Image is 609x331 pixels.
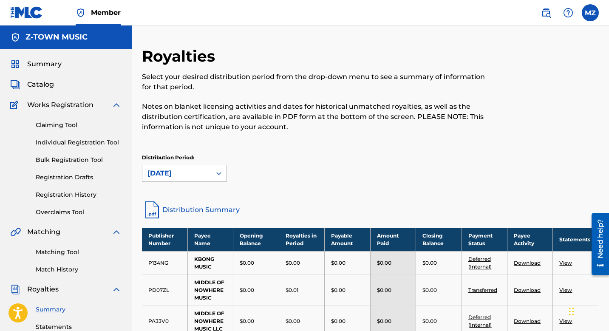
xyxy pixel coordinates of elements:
h5: Z-TOWN MUSIC [25,32,88,42]
th: Publisher Number [142,228,187,251]
a: View [559,260,572,266]
p: $0.00 [377,286,391,294]
p: $0.00 [422,286,437,294]
a: Matching Tool [36,248,122,257]
img: expand [111,100,122,110]
a: Download [514,318,541,324]
a: Registration History [36,190,122,199]
div: User Menu [582,4,599,21]
a: Match History [36,265,122,274]
th: Closing Balance [416,228,462,251]
th: Amount Paid [370,228,416,251]
p: $0.00 [240,286,254,294]
span: Works Registration [27,100,93,110]
a: Deferred (Internal) [468,314,492,328]
p: $0.00 [331,259,346,267]
td: PD07ZL [142,274,187,306]
span: Catalog [27,79,54,90]
p: Notes on blanket licensing activities and dates for historical unmatched royalties, as well as th... [142,102,494,132]
p: $0.00 [331,286,346,294]
img: Accounts [10,32,20,42]
a: Claiming Tool [36,121,122,130]
div: Help [560,4,577,21]
p: Select your desired distribution period from the drop-down menu to see a summary of information f... [142,72,494,92]
img: MLC Logo [10,6,43,19]
th: Payee Name [187,228,233,251]
p: $0.00 [422,259,437,267]
img: Top Rightsholder [76,8,86,18]
p: $0.00 [240,317,254,325]
a: CatalogCatalog [10,79,54,90]
th: Royalties in Period [279,228,324,251]
h2: Royalties [142,47,219,66]
iframe: Resource Center [585,210,609,278]
p: $0.01 [286,286,298,294]
div: [DATE] [147,168,206,178]
img: Matching [10,227,21,237]
p: $0.00 [240,259,254,267]
p: $0.00 [377,259,391,267]
span: Matching [27,227,60,237]
img: distribution-summary-pdf [142,200,162,220]
th: Opening Balance [233,228,279,251]
td: KBONG MUSIC [187,251,233,274]
p: $0.00 [422,317,437,325]
th: Statements [553,228,599,251]
a: Bulk Registration Tool [36,156,122,164]
a: Public Search [538,4,555,21]
iframe: Chat Widget [567,290,609,331]
a: Overclaims Tool [36,208,122,217]
img: expand [111,227,122,237]
img: Summary [10,59,20,69]
a: Registration Drafts [36,173,122,182]
a: Download [514,287,541,293]
span: Royalties [27,284,59,294]
span: Member [91,8,121,17]
p: $0.00 [377,317,391,325]
a: SummarySummary [10,59,62,69]
img: search [541,8,551,18]
span: Summary [27,59,62,69]
a: View [559,287,572,293]
th: Payment Status [462,228,507,251]
a: View [559,318,572,324]
p: $0.00 [286,259,300,267]
p: $0.00 [331,317,346,325]
img: expand [111,284,122,294]
div: Drag [569,299,574,324]
p: Distribution Period: [142,154,227,161]
td: MIDDLE OF NOWHERE MUSIC [187,274,233,306]
td: P134NG [142,251,187,274]
a: Deferred (Internal) [468,256,492,270]
a: Summary [36,305,122,314]
a: Individual Registration Tool [36,138,122,147]
th: Payee Activity [507,228,553,251]
p: $0.00 [286,317,300,325]
a: Download [514,260,541,266]
a: Transferred [468,287,497,293]
img: Catalog [10,79,20,90]
img: Royalties [10,284,20,294]
a: Distribution Summary [142,200,599,220]
img: Works Registration [10,100,21,110]
th: Payable Amount [325,228,370,251]
img: help [563,8,573,18]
